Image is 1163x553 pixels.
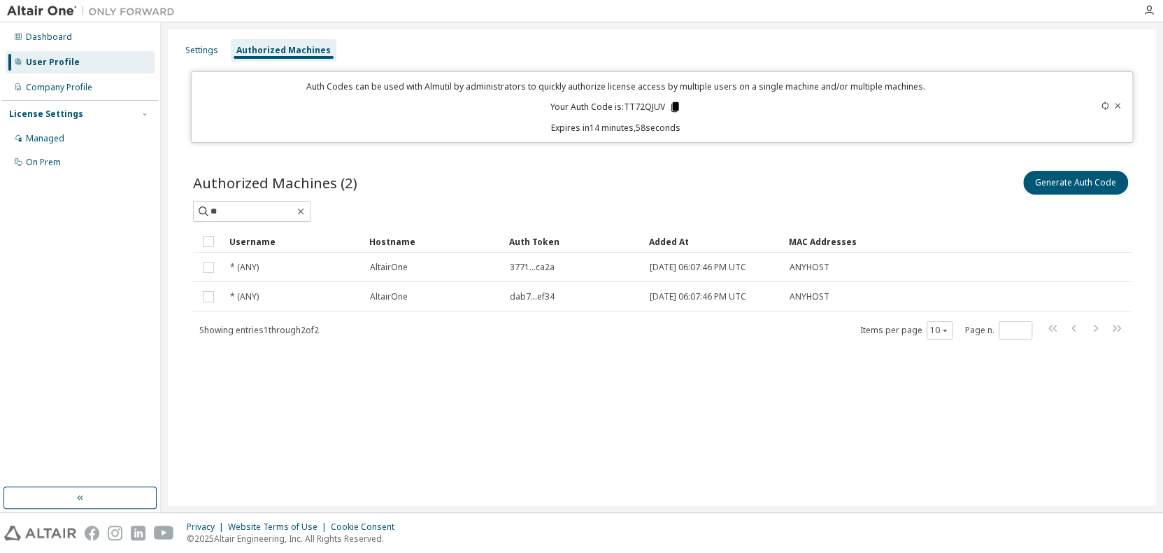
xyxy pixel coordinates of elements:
[860,321,952,339] span: Items per page
[26,157,61,168] div: On Prem
[193,173,357,192] span: Authorized Machines (2)
[790,262,829,273] span: ANYHOST
[230,291,259,302] span: * (ANY)
[550,101,681,113] p: Your Auth Code is: TT72QJUV
[9,108,83,120] div: License Settings
[649,230,778,253] div: Added At
[4,526,76,540] img: altair_logo.svg
[790,291,829,302] span: ANYHOST
[187,533,403,545] p: © 2025 Altair Engineering, Inc. All Rights Reserved.
[228,521,331,533] div: Website Terms of Use
[154,526,174,540] img: youtube.svg
[230,262,259,273] span: * (ANY)
[236,45,331,56] div: Authorized Machines
[200,122,1032,134] p: Expires in 14 minutes, 58 seconds
[200,80,1032,92] p: Auth Codes can be used with Almutil by administrators to quickly authorize license access by mult...
[510,262,555,273] span: 3771...ca2a
[369,230,498,253] div: Hostname
[185,45,218,56] div: Settings
[965,321,1032,339] span: Page n.
[510,291,555,302] span: dab7...ef34
[131,526,145,540] img: linkedin.svg
[930,325,949,336] button: 10
[26,57,80,68] div: User Profile
[26,82,92,93] div: Company Profile
[187,521,228,533] div: Privacy
[7,4,182,18] img: Altair One
[26,133,64,144] div: Managed
[509,230,638,253] div: Auth Token
[650,291,746,302] span: [DATE] 06:07:46 PM UTC
[85,526,99,540] img: facebook.svg
[789,230,984,253] div: MAC Addresses
[370,262,408,273] span: AltairOne
[199,324,319,336] span: Showing entries 1 through 2 of 2
[650,262,746,273] span: [DATE] 06:07:46 PM UTC
[1023,171,1128,195] button: Generate Auth Code
[26,31,72,43] div: Dashboard
[370,291,408,302] span: AltairOne
[108,526,122,540] img: instagram.svg
[331,521,403,533] div: Cookie Consent
[229,230,358,253] div: Username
